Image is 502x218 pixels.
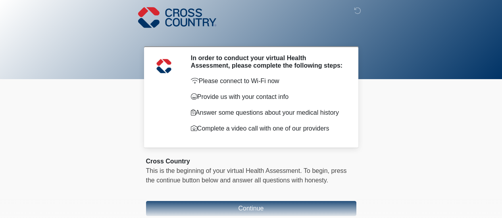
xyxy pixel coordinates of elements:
button: Continue [146,201,356,216]
h2: In order to conduct your virtual Health Assessment, please complete the following steps: [191,54,344,69]
span: To begin, [304,167,331,174]
span: press the continue button below and answer all questions with honesty. [146,167,347,184]
h1: ‎ ‎ ‎ [140,28,362,43]
span: This is the beginning of your virtual Health Assessment. [146,167,302,174]
p: Provide us with your contact info [191,92,344,102]
p: Please connect to Wi-Fi now [191,76,344,86]
p: Complete a video call with one of our providers [191,124,344,133]
p: Answer some questions about your medical history [191,108,344,118]
img: Cross Country Logo [138,6,217,29]
div: Cross Country [146,157,356,166]
img: Agent Avatar [152,54,176,78]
